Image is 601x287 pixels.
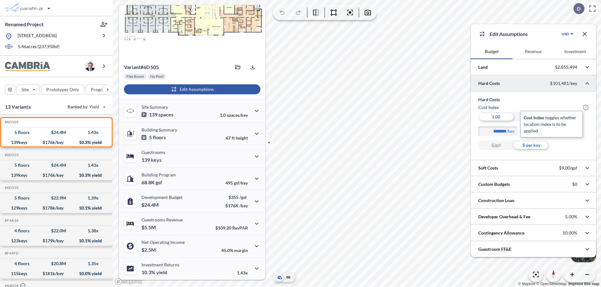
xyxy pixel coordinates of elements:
button: Revenue [512,44,554,59]
span: RevPAR [232,225,248,230]
p: Custom Budgets [478,181,510,187]
a: OpenStreetMap [536,282,567,286]
span: gsf/key [234,180,248,186]
span: toggles whether location index is to be applied [524,115,576,133]
p: Net Operating Income [141,240,185,245]
p: 13 Variants [5,103,31,111]
p: Flex Room [126,74,144,79]
p: Development Budget [141,195,182,200]
button: Program [85,85,119,95]
button: Prototypes Only [41,85,84,95]
p: $355 [225,195,248,200]
span: ? [583,105,588,110]
p: 1.43x [237,270,248,275]
h5: Click to copy the code [3,153,18,157]
p: $176K [225,203,248,208]
span: Yield [89,104,100,110]
button: Site Plan [285,274,292,281]
p: Prototypes Only [46,87,79,93]
p: No Pool [150,74,163,79]
p: [STREET_ADDRESS] [18,32,57,40]
p: Construction Loan [478,197,514,204]
a: Improve this map [568,282,599,286]
p: D [577,6,581,12]
div: $/gsf [478,141,514,150]
p: $5.5M [141,224,157,230]
span: /key [239,203,248,208]
p: 5.00% [565,214,577,220]
p: Program [91,87,108,93]
p: Building Program [141,172,176,177]
p: $2.5M [141,247,157,253]
div: $ per key [514,141,549,150]
h5: Click to copy the code [3,120,18,124]
div: 1.18 [514,112,549,121]
span: gsf [156,179,162,186]
p: 45.0% [221,248,248,253]
span: spaces/key [227,112,248,118]
span: Variant [124,64,141,70]
span: /gsf [239,195,247,200]
p: Guestroom FF&E [478,246,511,252]
p: Edit Assumptions [490,30,528,38]
p: $9.00/gsf [559,165,577,171]
a: Mapbox homepage [115,278,142,285]
p: Guestrooms Revenue [141,217,183,222]
p: Building Summary [141,127,177,132]
p: $24.4M [141,202,160,208]
button: Aerial View [276,274,283,281]
h5: Click to copy the code [3,186,18,190]
p: Investment Returns [141,262,179,267]
p: $109.20 [215,225,248,230]
p: # 6d505 [124,64,159,70]
p: $0 [572,181,577,187]
span: margin [234,248,248,253]
h6: Cost index [478,104,499,111]
label: /key [506,128,521,134]
p: Site Summary [141,104,168,110]
img: user logo [85,61,95,71]
img: BrandImage [5,62,50,71]
a: Mapbox [518,282,535,286]
h5: Click to copy the code [3,251,18,255]
h5: Hard Costs [478,96,588,103]
p: Guestrooms [141,150,165,155]
p: Site [22,87,29,93]
button: Budget [471,44,512,59]
p: Renamed Project [5,21,44,28]
p: 1.0 [220,112,248,118]
span: ft [232,135,235,141]
p: Land [478,64,488,70]
p: 68.8K [141,179,162,186]
p: Contingency Allowance [478,230,524,236]
div: USD [562,32,569,37]
span: yield [156,269,167,275]
p: 495 [225,180,248,186]
p: 139 [141,111,173,118]
button: Site [16,85,40,95]
p: 10.00% [562,230,577,236]
p: Developer Overhead & Fee [478,214,530,220]
h5: Click to copy the code [3,218,18,223]
p: $2,855,494 [555,64,577,70]
button: Ranked by Yield [63,102,110,112]
button: Investment [554,44,596,59]
p: 139 [141,157,162,163]
div: 1.00 [478,112,514,121]
p: Soft Costs [478,165,498,171]
span: cost index [524,115,544,120]
p: 67 [226,135,248,141]
span: floors [153,134,166,141]
button: Edit Assumptions [124,84,260,94]
p: 10.3% [141,269,167,275]
span: height [236,135,248,141]
span: keys [151,157,162,163]
span: spaces [158,111,173,118]
p: 5 [141,134,166,141]
p: 5.46 acres ( 237,958 sf) [18,43,59,50]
